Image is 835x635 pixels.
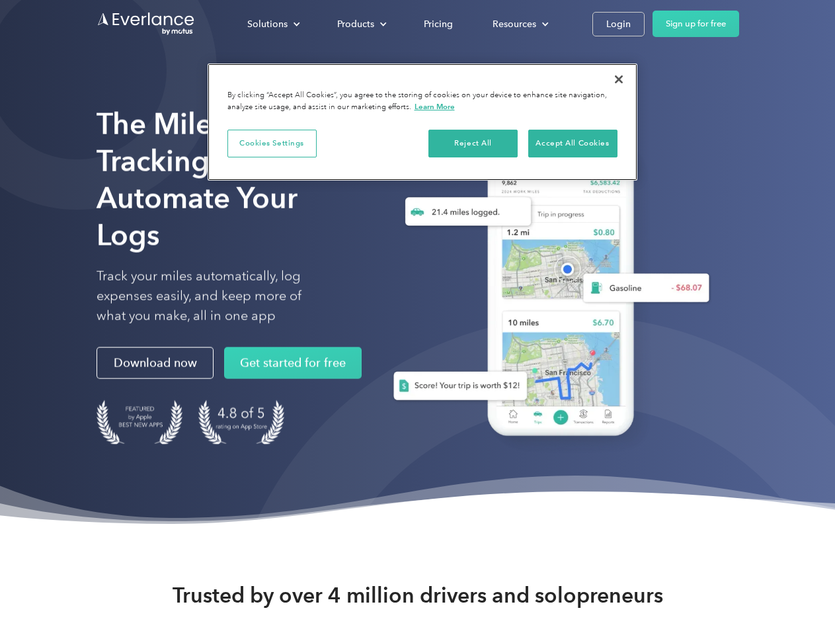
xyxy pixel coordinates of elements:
div: Privacy [208,63,637,181]
button: Accept All Cookies [528,130,617,157]
p: Track your miles automatically, log expenses easily, and keep more of what you make, all in one app [97,267,333,326]
img: Badge for Featured by Apple Best New Apps [97,400,182,444]
img: Everlance, mileage tracker app, expense tracking app [372,126,720,456]
div: Resources [493,16,536,32]
a: Download now [97,347,214,379]
div: Login [606,16,631,32]
button: Cookies Settings [227,130,317,157]
button: Close [604,65,633,94]
div: Solutions [247,16,288,32]
a: Get started for free [224,347,362,379]
div: Products [337,16,374,32]
a: Login [592,12,645,36]
div: Products [324,13,397,36]
div: Solutions [234,13,311,36]
div: Resources [479,13,559,36]
a: More information about your privacy, opens in a new tab [415,102,455,111]
button: Reject All [428,130,518,157]
a: Go to homepage [97,11,196,36]
strong: Trusted by over 4 million drivers and solopreneurs [173,582,663,609]
div: Pricing [424,16,453,32]
a: Pricing [411,13,466,36]
div: By clicking “Accept All Cookies”, you agree to the storing of cookies on your device to enhance s... [227,90,617,113]
a: Sign up for free [653,11,739,37]
img: 4.9 out of 5 stars on the app store [198,400,284,444]
div: Cookie banner [208,63,637,181]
